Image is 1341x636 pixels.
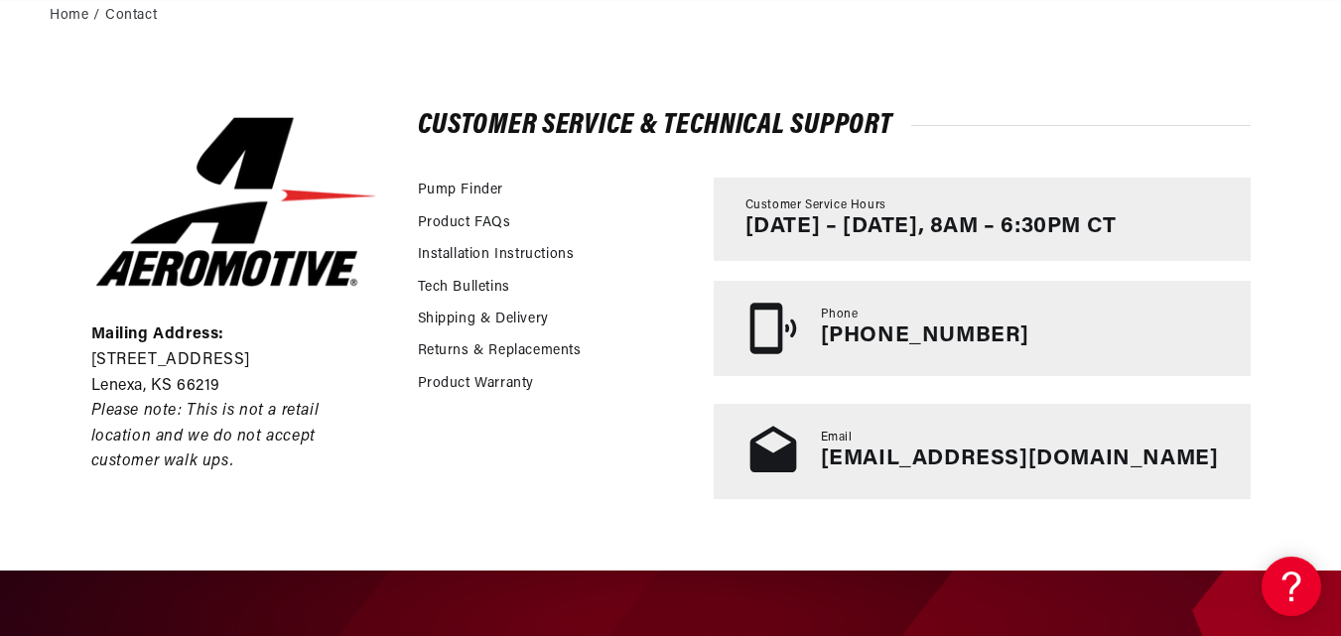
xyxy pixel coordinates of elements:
p: Lenexa, KS 66219 [91,374,381,400]
a: Shipping & Delivery [418,309,549,330]
a: Product FAQs [418,212,511,234]
span: Email [821,430,853,446]
a: [EMAIL_ADDRESS][DOMAIN_NAME] [821,447,1219,470]
p: [PHONE_NUMBER] [821,323,1029,349]
span: Phone [821,307,859,323]
a: Tech Bulletins [418,277,510,299]
a: Phone [PHONE_NUMBER] [714,281,1251,376]
a: Home [50,5,88,27]
nav: breadcrumbs [50,5,1291,27]
h2: Customer Service & Technical Support [418,113,1251,138]
em: Please note: This is not a retail location and we do not accept customer walk ups. [91,403,320,469]
a: Contact [105,5,157,27]
p: [DATE] – [DATE], 8AM – 6:30PM CT [745,214,1117,240]
a: Returns & Replacements [418,340,582,362]
p: [STREET_ADDRESS] [91,348,381,374]
span: Customer Service Hours [745,197,886,214]
a: Pump Finder [418,180,504,201]
a: Installation Instructions [418,244,575,266]
strong: Mailing Address: [91,326,225,342]
a: Product Warranty [418,373,535,395]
